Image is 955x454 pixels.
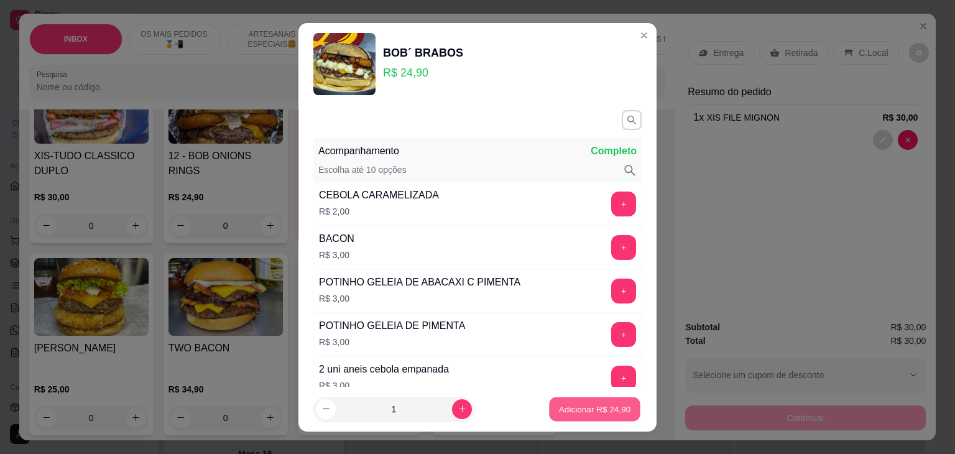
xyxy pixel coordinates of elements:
p: Completo [591,144,637,159]
p: R$ 24,90 [383,64,463,81]
div: BACON [319,231,354,246]
button: add [611,279,636,303]
p: R$ 3,00 [319,292,520,305]
button: add [611,366,636,391]
button: add [611,322,636,347]
button: decrease-product-quantity [316,399,336,419]
div: BOB´ BRABOS [383,44,463,62]
div: 2 uni aneis cebola empanada [319,362,449,377]
img: product-image [313,33,376,95]
p: R$ 3,00 [319,379,449,392]
p: R$ 2,00 [319,205,439,218]
button: Adicionar R$ 24,90 [549,397,640,421]
p: Acompanhamento [318,144,399,159]
button: Close [634,25,654,45]
button: add [611,235,636,260]
div: POTINHO GELEIA DE ABACAXI C PIMENTA [319,275,520,290]
div: CEBOLA CARAMELIZADA [319,188,439,203]
p: Escolha até 10 opções [318,164,407,177]
p: Adicionar R$ 24,90 [559,403,631,415]
p: R$ 3,00 [319,249,354,261]
button: add [611,192,636,216]
div: POTINHO GELEIA DE PIMENTA [319,318,465,333]
p: R$ 3,00 [319,336,465,348]
button: increase-product-quantity [452,399,472,419]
